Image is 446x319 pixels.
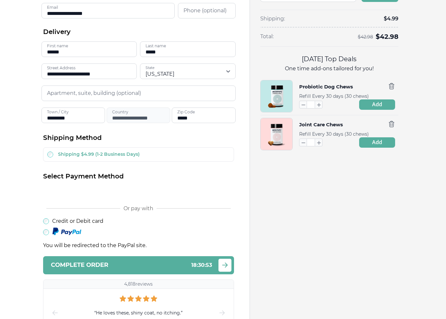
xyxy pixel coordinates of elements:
[43,256,234,274] button: Complete order18:30:53
[260,65,398,72] p: One time add-ons tailored for you!
[43,186,234,199] iframe: Secure payment button frame
[43,28,71,36] span: Delivery
[52,218,103,224] label: Credit or Debit card
[384,15,398,22] span: $4.99
[359,137,395,148] button: Add
[124,281,153,287] p: 4,818 reviews
[299,83,353,91] button: Probiotic Dog Chews
[94,309,182,316] span: “ He loves these, shiny coat, no itching. ”
[123,205,153,211] span: Or pay with
[52,227,81,236] img: Paypal
[299,93,369,99] span: Refill Every 30 days (30 chews)
[260,54,398,64] h2: [DATE] Top Deals
[260,33,274,40] span: Total:
[43,242,234,248] p: You will be redirected to the PayPal site.
[261,118,292,150] img: Joint Care Chews
[58,151,140,157] label: Shipping $4.99 (1-2 Business Days)
[359,99,395,110] button: Add
[261,80,292,112] img: Probiotic Dog Chews
[299,131,369,137] span: Refill Every 30 days (30 chews)
[191,262,212,268] span: 18 : 30 : 53
[43,172,234,181] h2: Select Payment Method
[376,33,398,40] span: $ 42.98
[358,34,373,40] span: $ 42.98
[260,15,285,22] span: Shipping:
[51,262,108,268] span: Complete order
[146,71,174,78] div: [US_STATE]
[299,120,343,129] button: Joint Care Chews
[43,133,234,142] h2: Shipping Method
